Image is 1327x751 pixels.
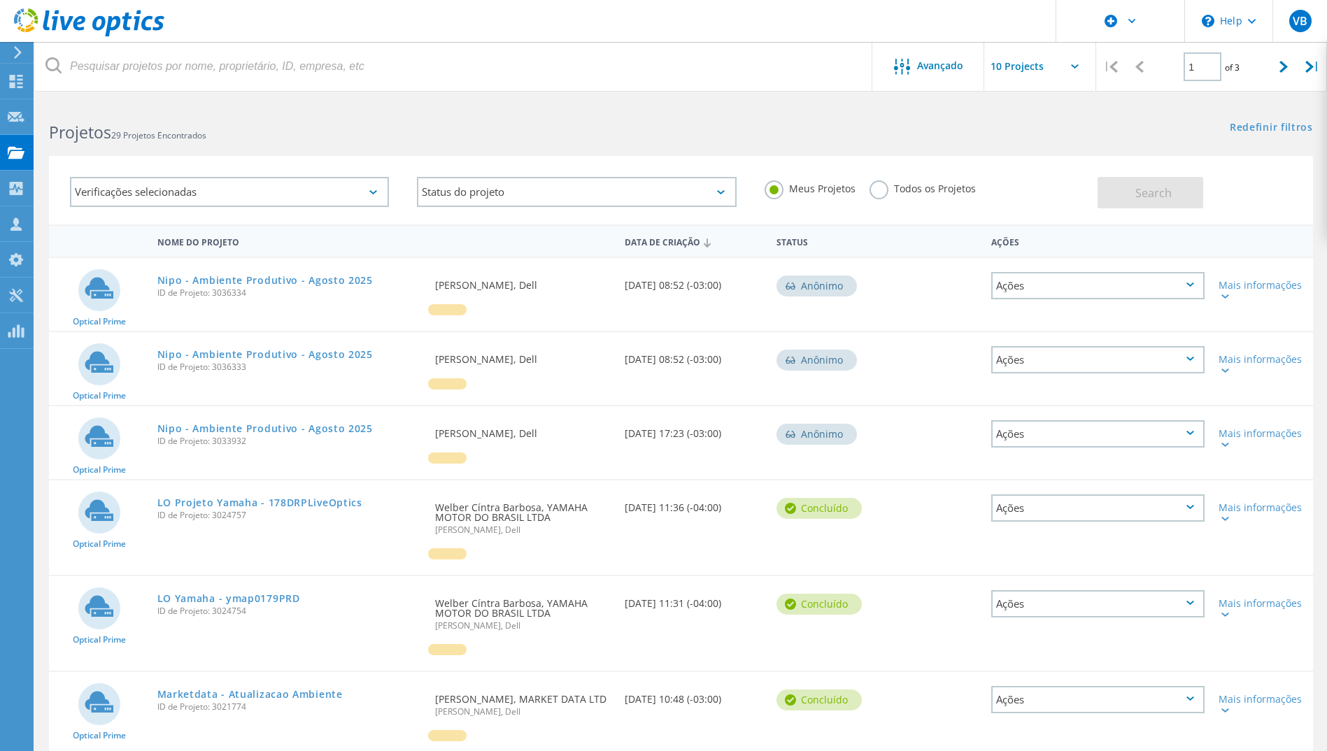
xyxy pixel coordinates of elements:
[73,636,126,644] span: Optical Prime
[73,317,126,326] span: Optical Prime
[917,61,963,71] span: Avançado
[428,480,618,548] div: Welber Cíntra Barbosa, YAMAHA MOTOR DO BRASIL LTDA
[14,29,164,39] a: Live Optics Dashboard
[618,480,769,527] div: [DATE] 11:36 (-04:00)
[776,594,862,615] div: Concluído
[157,424,373,434] a: Nipo - Ambiente Produtivo - Agosto 2025
[428,332,618,378] div: [PERSON_NAME], Dell
[991,494,1205,522] div: Ações
[157,703,422,711] span: ID de Projeto: 3021774
[1219,694,1306,714] div: Mais informações
[991,346,1205,373] div: Ações
[73,540,126,548] span: Optical Prime
[1219,599,1306,618] div: Mais informações
[1230,122,1313,134] a: Redefinir filtros
[111,129,206,141] span: 29 Projetos Encontrados
[618,258,769,304] div: [DATE] 08:52 (-03:00)
[157,689,343,699] a: Marketdata - Atualizacao Ambiente
[765,180,856,194] label: Meus Projetos
[428,672,618,730] div: [PERSON_NAME], MARKET DATA LTD
[991,272,1205,299] div: Ações
[618,332,769,378] div: [DATE] 08:52 (-03:00)
[435,526,611,534] span: [PERSON_NAME], Dell
[35,42,873,91] input: Pesquisar projetos por nome, proprietário, ID, empresa, etc
[769,228,884,254] div: Status
[1293,15,1307,27] span: VB
[157,607,422,615] span: ID de Projeto: 3024754
[73,392,126,400] span: Optical Prime
[991,590,1205,617] div: Ações
[157,594,300,603] a: LO Yamaha - ymap0179PRD
[428,258,618,304] div: [PERSON_NAME], Dell
[157,350,373,359] a: Nipo - Ambiente Produtivo - Agosto 2025
[776,350,857,371] div: Anônimo
[49,121,111,143] b: Projetos
[1098,177,1203,208] button: Search
[157,437,422,445] span: ID de Projeto: 3033932
[435,622,611,630] span: [PERSON_NAME], Dell
[1096,42,1125,92] div: |
[150,228,429,254] div: Nome do Projeto
[991,420,1205,448] div: Ações
[618,672,769,718] div: [DATE] 10:48 (-03:00)
[157,511,422,520] span: ID de Projeto: 3024757
[157,276,373,285] a: Nipo - Ambiente Produtivo - Agosto 2025
[870,180,976,194] label: Todos os Projetos
[435,708,611,716] span: [PERSON_NAME], Dell
[776,424,857,445] div: Anônimo
[618,228,769,255] div: Data de Criação
[157,498,362,508] a: LO Projeto Yamaha - 178DRPLiveOptics
[1219,280,1306,300] div: Mais informações
[1135,185,1172,201] span: Search
[417,177,736,207] div: Status do projeto
[1219,355,1306,374] div: Mais informações
[1219,503,1306,522] div: Mais informações
[157,289,422,297] span: ID de Projeto: 3036334
[157,363,422,371] span: ID de Projeto: 3036333
[776,276,857,296] div: Anônimo
[73,466,126,474] span: Optical Prime
[1298,42,1327,92] div: |
[1225,62,1240,73] span: of 3
[73,731,126,740] span: Optical Prime
[618,406,769,452] div: [DATE] 17:23 (-03:00)
[428,576,618,644] div: Welber Cíntra Barbosa, YAMAHA MOTOR DO BRASIL LTDA
[991,686,1205,713] div: Ações
[70,177,389,207] div: Verificações selecionadas
[1219,429,1306,448] div: Mais informações
[776,498,862,519] div: Concluído
[776,689,862,710] div: Concluído
[1202,15,1214,27] svg: \n
[428,406,618,452] div: [PERSON_NAME], Dell
[618,576,769,622] div: [DATE] 11:31 (-04:00)
[984,228,1212,254] div: Ações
